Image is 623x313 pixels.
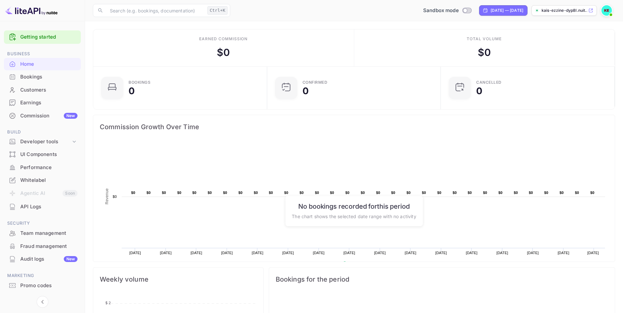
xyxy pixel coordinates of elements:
[590,191,595,195] text: $0
[4,148,81,160] a: UI Components
[542,8,587,13] p: kais-ezzine-dyp8l.nuit...
[343,251,355,255] text: [DATE]
[252,251,264,255] text: [DATE]
[4,272,81,279] span: Marketing
[421,7,474,14] div: Switch to Production mode
[112,195,117,199] text: $0
[199,36,248,42] div: Earned commission
[4,174,81,187] div: Whitelabel
[4,253,81,266] div: Audit logsNew
[20,33,78,41] a: Getting started
[20,112,78,120] div: Commission
[435,251,447,255] text: [DATE]
[345,191,350,195] text: $0
[4,136,81,148] div: Developer tools
[4,58,81,70] a: Home
[37,296,48,308] button: Collapse navigation
[162,191,166,195] text: $0
[129,80,150,84] div: Bookings
[147,191,151,195] text: $0
[587,251,599,255] text: [DATE]
[20,138,71,146] div: Developer tools
[4,161,81,173] a: Performance
[405,251,416,255] text: [DATE]
[106,4,205,17] input: Search (e.g. bookings, documentation)
[391,191,395,195] text: $0
[20,177,78,184] div: Whitelabel
[315,191,319,195] text: $0
[64,256,78,262] div: New
[208,191,212,195] text: $0
[20,86,78,94] div: Customers
[207,6,228,15] div: Ctrl+K
[4,161,81,174] div: Performance
[5,5,58,16] img: LiteAPI logo
[4,96,81,109] a: Earnings
[4,227,81,240] div: Team management
[349,261,366,266] text: Revenue
[223,191,227,195] text: $0
[177,191,182,195] text: $0
[4,174,81,186] a: Whitelabel
[466,251,478,255] text: [DATE]
[544,191,548,195] text: $0
[276,274,608,285] span: Bookings for the period
[361,191,365,195] text: $0
[4,110,81,122] a: CommissionNew
[282,251,294,255] text: [DATE]
[105,301,111,305] tspan: $ 2
[374,251,386,255] text: [DATE]
[284,191,288,195] text: $0
[20,282,78,289] div: Promo codes
[330,191,334,195] text: $0
[476,80,502,84] div: CANCELLED
[4,84,81,96] a: Customers
[575,191,579,195] text: $0
[483,191,487,195] text: $0
[303,86,309,96] div: 0
[20,99,78,107] div: Earnings
[20,151,78,158] div: UI Components
[4,129,81,136] span: Build
[4,84,81,96] div: Customers
[4,220,81,227] span: Security
[4,279,81,292] div: Promo codes
[407,191,411,195] text: $0
[4,50,81,58] span: Business
[4,200,81,213] a: API Logs
[217,45,230,60] div: $ 0
[468,191,472,195] text: $0
[20,203,78,211] div: API Logs
[160,251,172,255] text: [DATE]
[527,251,539,255] text: [DATE]
[437,191,441,195] text: $0
[4,71,81,83] a: Bookings
[20,243,78,250] div: Fraud management
[192,191,197,195] text: $0
[422,191,426,195] text: $0
[300,191,304,195] text: $0
[313,251,325,255] text: [DATE]
[4,240,81,252] a: Fraud management
[476,86,482,96] div: 0
[560,191,564,195] text: $0
[130,251,141,255] text: [DATE]
[100,274,257,285] span: Weekly volume
[376,191,380,195] text: $0
[20,61,78,68] div: Home
[478,45,491,60] div: $ 0
[514,191,518,195] text: $0
[529,191,533,195] text: $0
[423,7,459,14] span: Sandbox mode
[4,30,81,44] div: Getting started
[292,213,416,219] p: The chart shows the selected date range with no activity
[269,191,273,195] text: $0
[20,73,78,81] div: Bookings
[221,251,233,255] text: [DATE]
[131,191,135,195] text: $0
[491,8,523,13] div: [DATE] — [DATE]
